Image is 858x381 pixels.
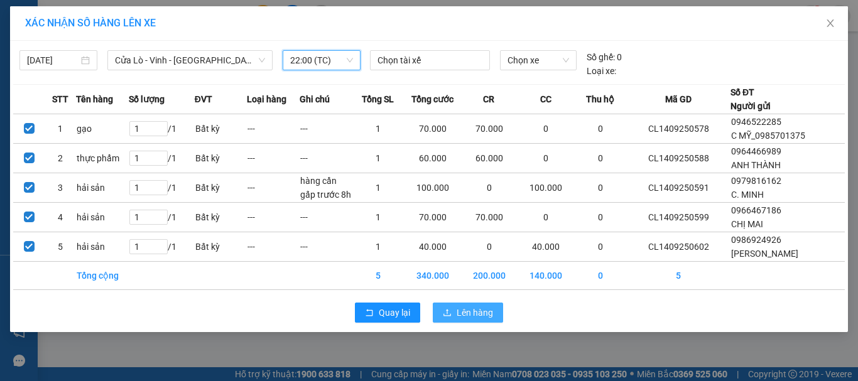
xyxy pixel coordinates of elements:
td: 1 [352,203,404,232]
td: 70.000 [405,114,461,144]
div: 0 [587,50,622,64]
td: --- [300,144,352,173]
td: 0 [518,144,574,173]
td: 340.000 [405,262,461,290]
td: 1 [45,114,76,144]
td: 0 [518,114,574,144]
span: C. MINH [731,190,764,200]
td: --- [300,203,352,232]
span: 22:00 (TC) [290,51,353,70]
td: 0 [574,232,626,262]
li: Hotline: 02386655777, 02462925925, 0944789456 [117,46,525,62]
td: CL1409250588 [627,144,730,173]
td: 5 [45,232,76,262]
td: --- [247,232,299,262]
td: CL1409250591 [627,173,730,203]
span: Ghi chú [300,92,330,106]
td: hàng cần gấp trước 8h [300,173,352,203]
td: --- [247,203,299,232]
span: ANH THÀNH [731,160,781,170]
span: 0966467186 [731,205,781,215]
span: rollback [365,308,374,318]
td: 1 [352,114,404,144]
td: Bất kỳ [195,114,247,144]
td: gạo [76,114,128,144]
td: 70.000 [461,114,518,144]
td: 60.000 [405,144,461,173]
li: [PERSON_NAME], [PERSON_NAME] [117,31,525,46]
td: 0 [574,114,626,144]
td: 4 [45,203,76,232]
span: 0946522285 [731,117,781,127]
td: hải sản [76,203,128,232]
span: Tên hàng [76,92,113,106]
td: thực phẩm [76,144,128,173]
td: 40.000 [405,232,461,262]
td: Bất kỳ [195,232,247,262]
td: 1 [352,173,404,203]
td: 2 [45,144,76,173]
td: 100.000 [518,173,574,203]
span: Loại hàng [247,92,286,106]
td: --- [247,114,299,144]
td: 100.000 [405,173,461,203]
td: 140.000 [518,262,574,290]
td: 0 [574,262,626,290]
td: / 1 [129,203,195,232]
td: 0 [461,232,518,262]
span: Chọn xe [508,51,569,70]
span: Quay lại [379,306,410,319]
span: close [825,18,835,28]
span: CC [540,92,551,106]
td: 70.000 [405,203,461,232]
span: Thu hộ [586,92,614,106]
td: 0 [574,144,626,173]
span: C MỸ_0985701375 [731,131,805,141]
button: rollbackQuay lại [355,303,420,323]
td: CL1409250602 [627,232,730,262]
td: / 1 [129,173,195,203]
span: Tổng SL [362,92,394,106]
span: STT [52,92,68,106]
span: CHỊ MAI [731,219,763,229]
td: 0 [574,203,626,232]
span: Loại xe: [587,64,616,78]
td: CL1409250599 [627,203,730,232]
td: --- [300,114,352,144]
td: 0 [461,173,518,203]
b: GỬI : VP Cửa Lò [16,91,139,112]
img: logo.jpg [16,16,79,78]
input: 14/09/2025 [27,53,79,67]
td: 200.000 [461,262,518,290]
button: Close [813,6,848,41]
span: [PERSON_NAME] [731,249,798,259]
td: 40.000 [518,232,574,262]
span: 0979816162 [731,176,781,186]
td: Bất kỳ [195,173,247,203]
td: 5 [627,262,730,290]
td: hải sản [76,173,128,203]
span: Số ghế: [587,50,615,64]
div: Số ĐT Người gửi [730,85,771,113]
span: 0964466989 [731,146,781,156]
td: 60.000 [461,144,518,173]
td: --- [247,173,299,203]
td: 70.000 [461,203,518,232]
span: 0986924926 [731,235,781,245]
td: Tổng cộng [76,262,128,290]
span: upload [443,308,452,318]
td: --- [300,232,352,262]
span: Lên hàng [457,306,493,319]
span: XÁC NHẬN SỐ HÀNG LÊN XE [25,17,156,29]
span: Tổng cước [411,92,453,106]
td: 3 [45,173,76,203]
td: 1 [352,232,404,262]
td: 0 [574,173,626,203]
td: Bất kỳ [195,203,247,232]
td: 0 [518,203,574,232]
td: / 1 [129,114,195,144]
td: / 1 [129,232,195,262]
button: uploadLên hàng [433,303,503,323]
span: ĐVT [195,92,212,106]
td: 1 [352,144,404,173]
